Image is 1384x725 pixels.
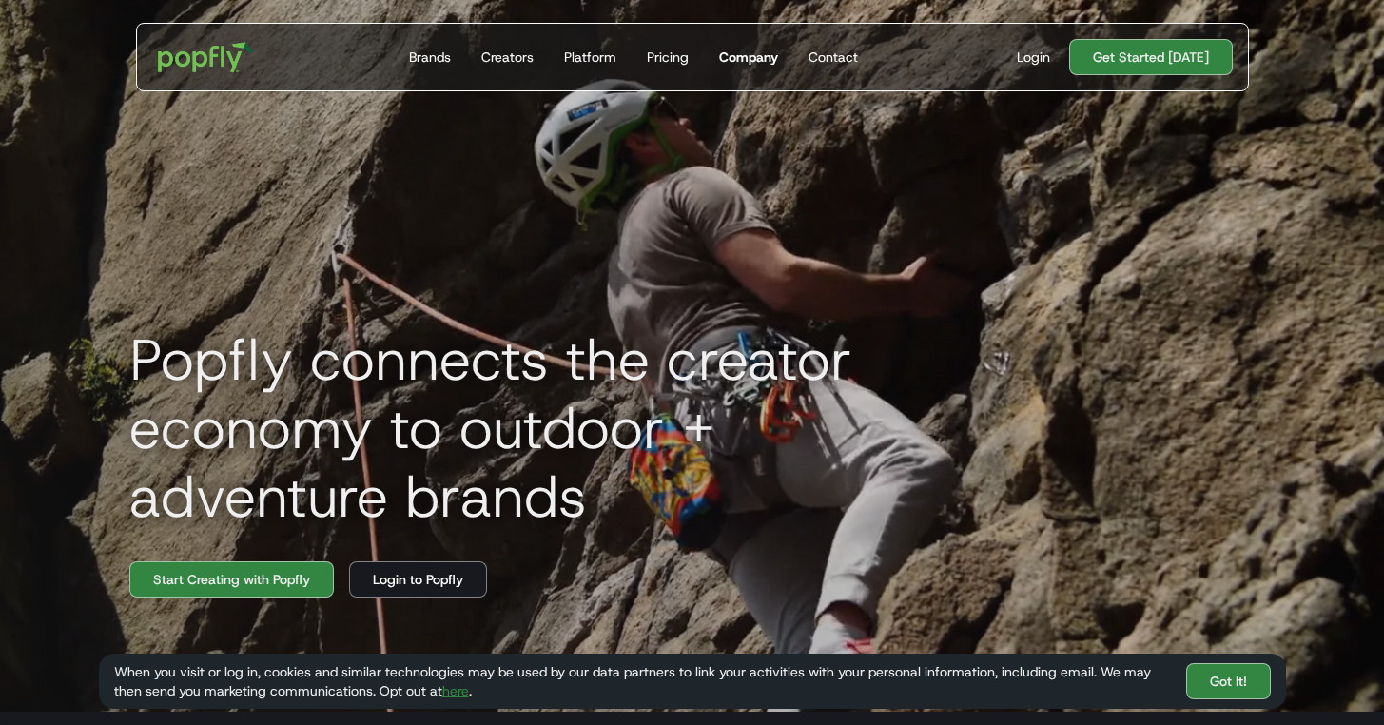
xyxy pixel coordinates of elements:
a: home [145,29,267,86]
a: Login [1009,48,1058,67]
a: Got It! [1186,663,1271,699]
div: Pricing [647,48,689,67]
div: Login [1017,48,1050,67]
a: Company [711,24,786,90]
a: Brands [401,24,458,90]
a: Contact [801,24,866,90]
a: here [442,682,469,699]
h1: Popfly connects the creator economy to outdoor + adventure brands [114,325,970,531]
div: Company [719,48,778,67]
a: Platform [556,24,624,90]
div: When you visit or log in, cookies and similar technologies may be used by our data partners to li... [114,662,1171,700]
a: Pricing [639,24,696,90]
a: Creators [474,24,541,90]
a: Start Creating with Popfly [129,561,334,598]
a: Login to Popfly [349,561,487,598]
div: Contact [809,48,858,67]
a: Get Started [DATE] [1069,39,1233,75]
div: Creators [481,48,534,67]
div: Brands [409,48,451,67]
div: Platform [564,48,616,67]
